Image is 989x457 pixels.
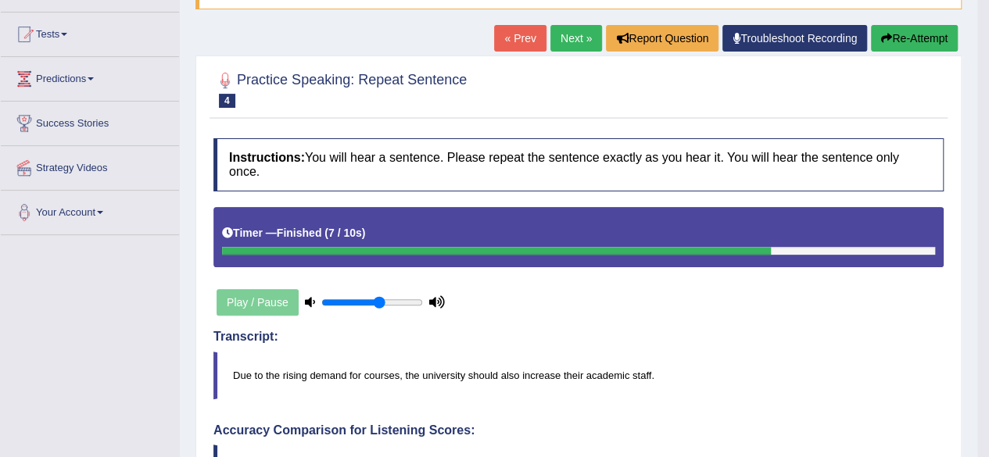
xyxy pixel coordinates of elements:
a: Strategy Videos [1,146,179,185]
h5: Timer — [222,227,365,239]
blockquote: Due to the rising demand for courses, the university should also increase their academic staff. [213,352,944,399]
a: Troubleshoot Recording [722,25,867,52]
a: Your Account [1,191,179,230]
b: 7 / 10s [328,227,362,239]
span: 4 [219,94,235,108]
h4: Accuracy Comparison for Listening Scores: [213,423,944,437]
b: Instructions: [229,151,305,164]
b: ( [324,227,328,239]
a: Predictions [1,57,179,96]
b: ) [362,227,366,239]
a: Tests [1,12,179,52]
button: Re-Attempt [871,25,958,52]
a: Success Stories [1,102,179,141]
a: « Prev [494,25,546,52]
a: Next » [550,25,602,52]
h2: Practice Speaking: Repeat Sentence [213,69,467,108]
h4: You will hear a sentence. Please repeat the sentence exactly as you hear it. You will hear the se... [213,138,944,191]
button: Report Question [606,25,718,52]
h4: Transcript: [213,330,944,344]
b: Finished [277,227,322,239]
